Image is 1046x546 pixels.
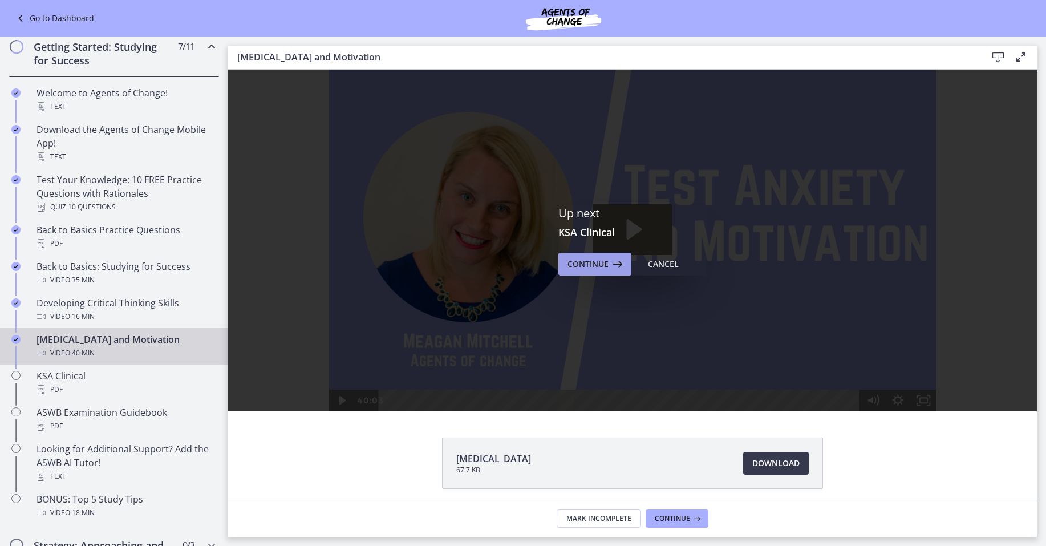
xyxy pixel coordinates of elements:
[14,11,94,25] a: Go to Dashboard
[558,206,707,221] p: Up next
[37,383,214,397] div: PDF
[70,310,95,323] span: · 16 min
[37,492,214,520] div: BONUS: Top 5 Study Tips
[557,509,641,528] button: Mark Incomplete
[37,273,214,287] div: Video
[632,320,657,342] button: Mute
[648,257,679,271] div: Cancel
[37,310,214,323] div: Video
[456,452,531,466] span: [MEDICAL_DATA]
[11,175,21,184] i: Completed
[178,40,194,54] span: 7 / 11
[37,333,214,360] div: [MEDICAL_DATA] and Motivation
[37,470,214,483] div: Text
[37,123,214,164] div: Download the Agents of Change Mobile App!
[567,257,609,271] span: Continue
[558,225,707,239] h3: KSA Clinical
[566,514,631,523] span: Mark Incomplete
[237,50,968,64] h3: [MEDICAL_DATA] and Motivation
[646,509,708,528] button: Continue
[456,466,531,475] span: 67.7 KB
[365,135,444,185] button: Play Video: ctfe73eqvn4c72r5t540.mp4
[11,88,21,98] i: Completed
[11,298,21,308] i: Completed
[655,514,690,523] span: Continue
[495,5,632,32] img: Agents of Change
[658,320,683,342] button: Show settings menu
[37,296,214,323] div: Developing Critical Thinking Skills
[70,273,95,287] span: · 35 min
[37,200,214,214] div: Quiz
[37,237,214,250] div: PDF
[37,86,214,114] div: Welcome to Agents of Change!
[11,335,21,344] i: Completed
[11,225,21,234] i: Completed
[37,173,214,214] div: Test Your Knowledge: 10 FREE Practice Questions with Rationales
[639,253,688,276] button: Cancel
[160,320,626,342] div: Playbar
[66,200,116,214] span: · 10 Questions
[37,346,214,360] div: Video
[37,100,214,114] div: Text
[37,406,214,433] div: ASWB Examination Guidebook
[752,456,800,470] span: Download
[34,40,173,67] h2: Getting Started: Studying for Success
[37,150,214,164] div: Text
[37,442,214,483] div: Looking for Additional Support? Add the ASWB AI Tutor!
[101,320,126,342] button: Play Video
[743,452,809,475] a: Download
[37,369,214,397] div: KSA Clinical
[70,346,95,360] span: · 40 min
[683,320,708,342] button: Fullscreen
[558,253,631,276] button: Continue
[37,506,214,520] div: Video
[11,125,21,134] i: Completed
[11,262,21,271] i: Completed
[37,419,214,433] div: PDF
[37,223,214,250] div: Back to Basics Practice Questions
[37,260,214,287] div: Back to Basics: Studying for Success
[70,506,95,520] span: · 18 min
